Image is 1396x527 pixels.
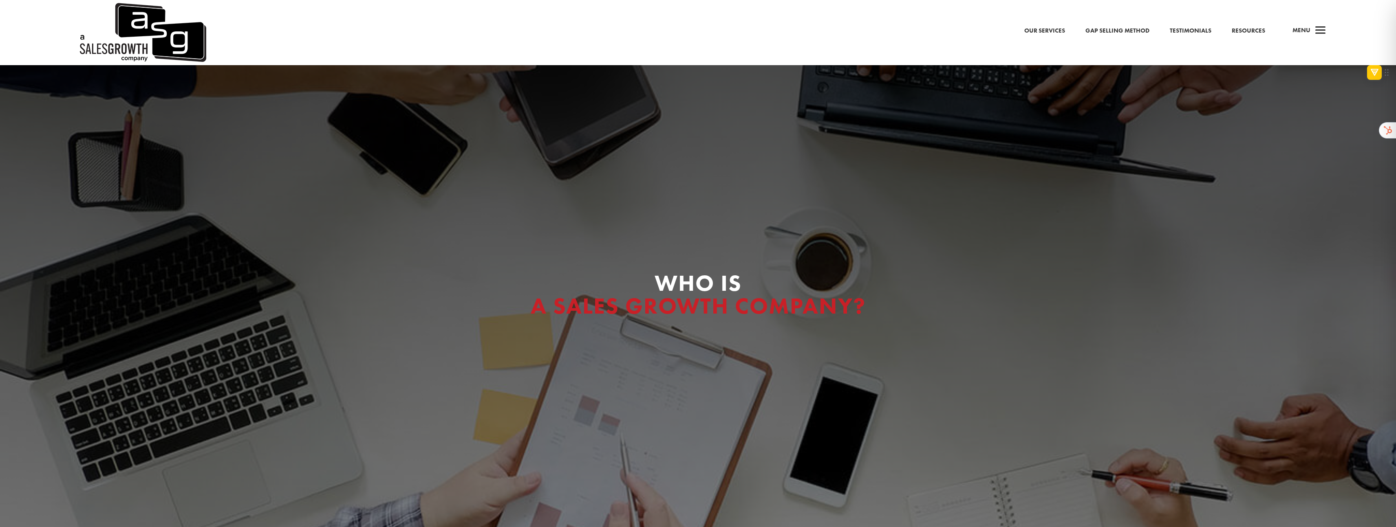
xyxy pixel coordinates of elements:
h1: Who Is [478,272,918,321]
span: Menu [1292,26,1310,34]
a: Resources [1232,26,1265,36]
span: a [1312,23,1329,39]
a: Our Services [1024,26,1065,36]
a: Gap Selling Method [1085,26,1149,36]
span: A Sales Growth Company? [531,291,866,321]
a: Testimonials [1170,26,1211,36]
